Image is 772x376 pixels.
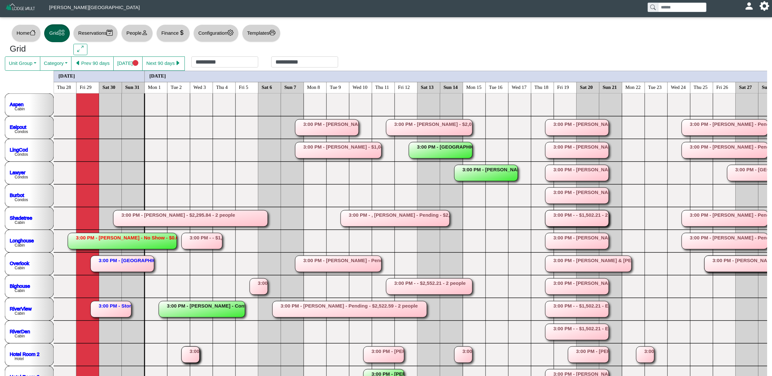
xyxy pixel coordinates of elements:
text: Thu 25 [694,84,708,90]
text: Fri 29 [80,84,92,90]
text: Wed 10 [353,84,368,90]
button: Reservationscalendar2 check [73,24,118,42]
svg: gear [227,30,234,36]
a: Bighouse [10,283,30,288]
text: Condos [15,198,28,202]
button: Gridgrid [44,24,70,42]
button: Unit Group [5,56,40,71]
text: [DATE] [58,73,75,78]
a: Shadetree [10,215,32,220]
text: Tue 9 [330,84,341,90]
text: Wed 24 [671,84,686,90]
button: [DATE]circle fill [113,56,143,71]
button: Next 90 dayscaret right fill [142,56,185,71]
img: Z [5,3,36,14]
a: Eelpout [10,124,27,129]
a: Burbot [10,192,24,198]
text: Cabin [15,243,25,248]
svg: grid [58,30,65,36]
text: Hotel [15,357,24,361]
text: Mon 8 [307,84,320,90]
text: Condos [15,129,28,134]
a: Longhouse [10,237,34,243]
text: Cabin [15,288,25,293]
text: Sun 7 [285,84,297,90]
a: Aspen [10,101,24,107]
a: Lawyer [10,169,25,175]
svg: gear fill [762,4,767,8]
text: Cabin [15,311,25,316]
svg: person fill [747,4,752,8]
svg: circle fill [133,60,139,66]
text: Cabin [15,334,25,338]
text: Wed 3 [194,84,206,90]
a: RiverDen [10,328,30,334]
svg: calendar2 check [107,30,113,36]
a: RiverView [10,306,32,311]
button: Configurationgear [193,24,239,42]
text: Cabin [15,220,25,225]
svg: caret left fill [75,60,81,66]
text: Sat 30 [103,84,116,90]
button: Templatesprinter [242,24,281,42]
button: Financecurrency dollar [156,24,190,42]
text: Cabin [15,266,25,270]
svg: currency dollar [179,30,185,36]
text: Sun 21 [603,84,617,90]
button: caret left fillPrev 90 days [71,56,114,71]
svg: printer [269,30,275,36]
text: Tue 2 [171,84,182,90]
text: Sat 27 [739,84,752,90]
text: Mon 22 [626,84,641,90]
text: Mon 15 [466,84,482,90]
text: Sun 31 [125,84,140,90]
text: Condos [15,175,28,179]
button: arrows angle expand [73,44,87,55]
text: [DATE] [149,73,166,78]
text: Sun 14 [444,84,458,90]
input: Check in [191,56,258,67]
text: Sat 6 [262,84,272,90]
text: Thu 11 [375,84,389,90]
text: Mon 1 [148,84,161,90]
button: Homehouse [11,24,41,42]
text: Thu 4 [216,84,228,90]
text: Sat 13 [421,84,434,90]
button: Peopleperson [121,24,153,42]
text: Fri 19 [557,84,569,90]
text: Fri 26 [716,84,728,90]
text: Thu 28 [57,84,71,90]
text: Cabin [15,107,25,111]
input: Check out [271,56,338,67]
text: Tue 23 [648,84,662,90]
svg: house [30,30,36,36]
svg: search [650,5,655,10]
text: Fri 5 [239,84,248,90]
a: LingCod [10,147,28,152]
text: Tue 16 [489,84,503,90]
button: Category [40,56,71,71]
text: Sat 20 [580,84,593,90]
a: Hotel Room 2 [10,351,40,357]
svg: person [142,30,148,36]
svg: caret right fill [175,60,181,66]
text: Condos [15,152,28,157]
text: Fri 12 [398,84,410,90]
h3: Grid [10,44,64,54]
text: Thu 18 [535,84,549,90]
svg: arrows angle expand [77,46,83,52]
text: Wed 17 [512,84,527,90]
a: Overlook [10,260,30,266]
